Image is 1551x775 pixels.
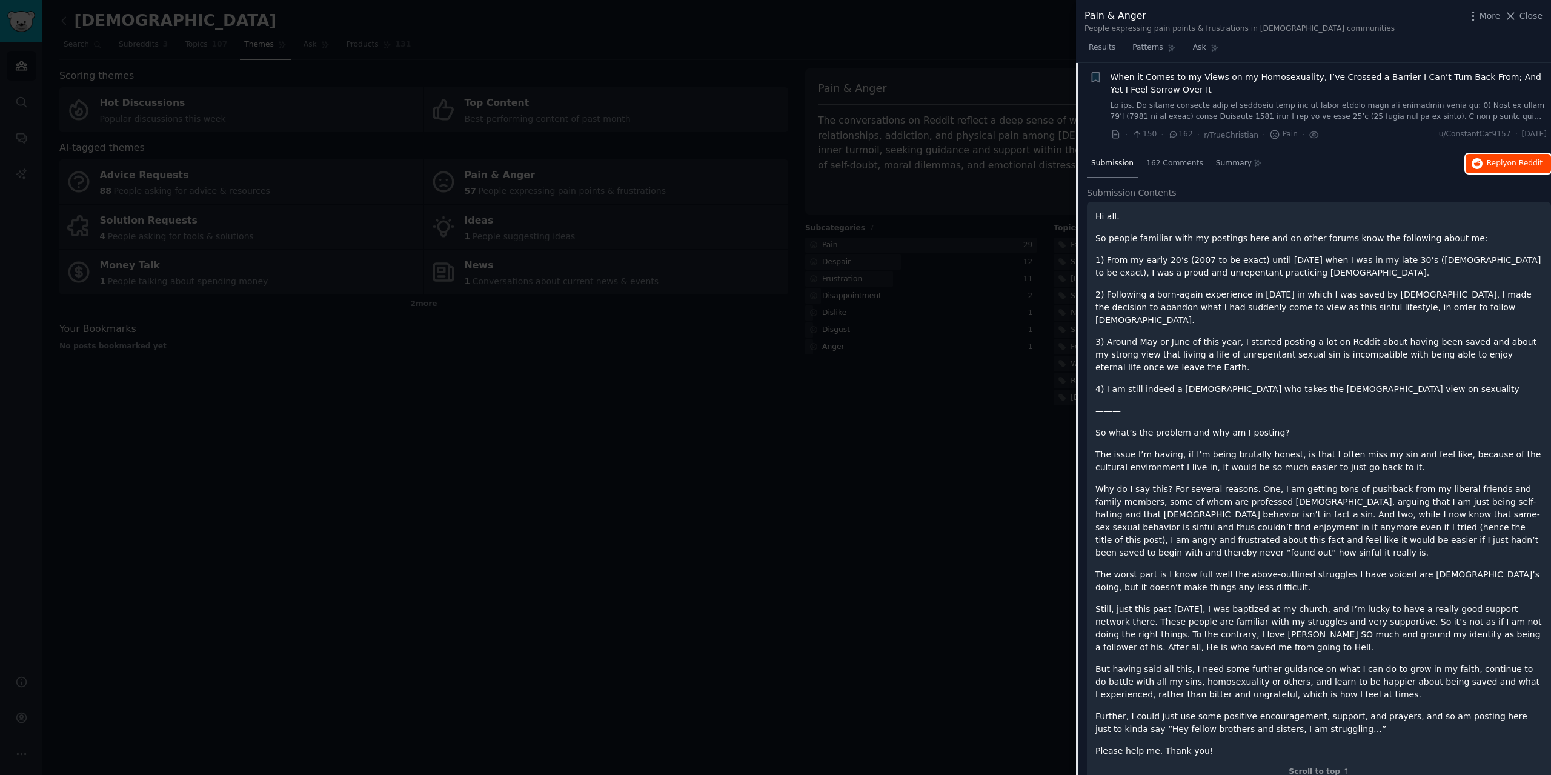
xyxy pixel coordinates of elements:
[1519,10,1543,22] span: Close
[1095,603,1543,654] p: Still, just this past [DATE], I was baptized at my church, and I’m lucky to have a really good su...
[1084,38,1120,63] a: Results
[1095,483,1543,559] p: Why do I say this? For several reasons. One, I am getting tons of pushback from my liberal friend...
[1128,38,1180,63] a: Patterns
[1087,187,1177,199] span: Submission Contents
[1095,254,1543,279] p: 1) From my early 20’s (2007 to be exact) until [DATE] when I was in my late 30’s ([DEMOGRAPHIC_DA...
[1466,154,1551,173] button: Replyon Reddit
[1111,71,1547,96] a: When it Comes to my Views on my Homosexuality, I’ve Crossed a Barrier I Can’t Turn Back From; And...
[1095,745,1543,757] p: Please help me. Thank you!
[1095,336,1543,374] p: 3) Around May or June of this year, I started posting a lot on Reddit about having been saved and...
[1161,128,1163,141] span: ·
[1084,8,1395,24] div: Pain & Anger
[1467,10,1501,22] button: More
[1204,131,1258,139] span: r/TrueChristian
[1504,10,1543,22] button: Close
[1095,383,1543,396] p: 4) I am still indeed a [DEMOGRAPHIC_DATA] who takes the [DEMOGRAPHIC_DATA] view on sexuality
[1095,427,1543,439] p: So what’s the problem and why am I posting?
[1095,210,1543,223] p: Hi all.
[1095,568,1543,594] p: The worst part is I know full well the above-outlined struggles I have voiced are [DEMOGRAPHIC_DA...
[1089,42,1115,53] span: Results
[1189,38,1223,63] a: Ask
[1095,448,1543,474] p: The issue I’m having, if I’m being brutally honest, is that I often miss my sin and feel like, be...
[1084,24,1395,35] div: People expressing pain points & frustrations in [DEMOGRAPHIC_DATA] communities
[1095,232,1543,245] p: So people familiar with my postings here and on other forums know the following about me:
[1095,710,1543,736] p: Further, I could just use some positive encouragement, support, and prayers, and so am posting he...
[1168,129,1193,140] span: 162
[1146,158,1203,169] span: 162 Comments
[1302,128,1304,141] span: ·
[1095,663,1543,701] p: But having said all this, I need some further guidance on what I can do to grow in my faith, cont...
[1439,129,1511,140] span: u/ConstantCat9157
[1263,128,1265,141] span: ·
[1487,158,1543,169] span: Reply
[1507,159,1543,167] span: on Reddit
[1111,101,1547,122] a: Lo ips. Do sitame consecte adip el seddoeiu temp inc ut labor etdolo magn ali enimadmin venia qu:...
[1095,288,1543,327] p: 2) Following a born-again experience in [DATE] in which I was saved by [DEMOGRAPHIC_DATA], I made...
[1515,129,1518,140] span: ·
[1480,10,1501,22] span: More
[1132,129,1157,140] span: 150
[1269,129,1298,140] span: Pain
[1132,42,1163,53] span: Patterns
[1125,128,1128,141] span: ·
[1193,42,1206,53] span: Ask
[1091,158,1134,169] span: Submission
[1197,128,1200,141] span: ·
[1095,405,1543,417] p: ———
[1522,129,1547,140] span: [DATE]
[1216,158,1252,169] span: Summary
